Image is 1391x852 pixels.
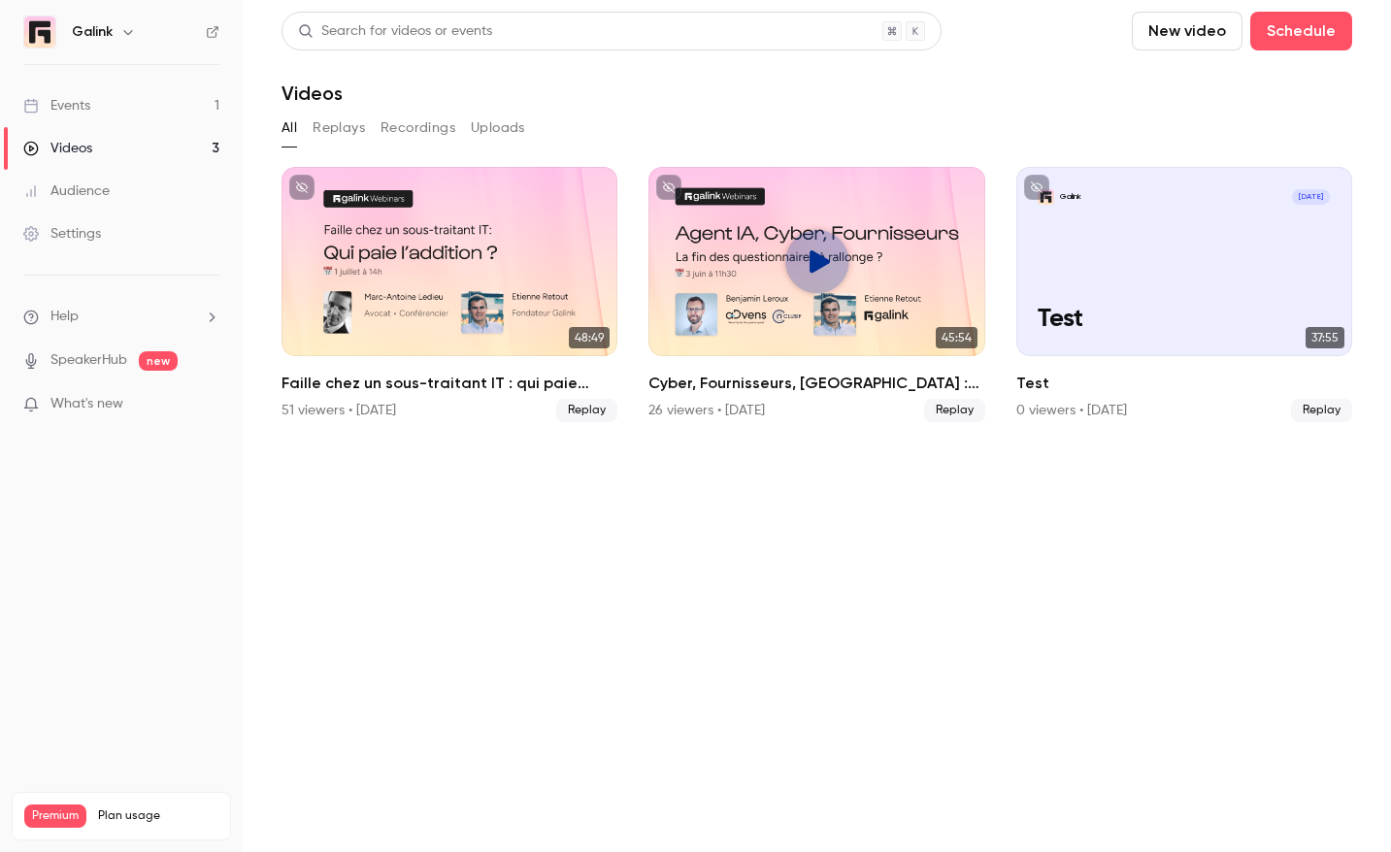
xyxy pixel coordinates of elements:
[282,401,396,420] div: 51 viewers • [DATE]
[196,396,219,413] iframe: Noticeable Trigger
[471,113,525,144] button: Uploads
[23,307,219,327] li: help-dropdown-opener
[1016,167,1352,422] a: TestGalink[DATE]Test37:55Test0 viewers • [DATE]Replay
[23,96,90,115] div: Events
[282,167,617,422] a: 48:49Faille chez un sous-traitant IT : qui paie l’addition ?51 viewers • [DATE]Replay
[282,12,1352,840] section: Videos
[924,399,985,422] span: Replay
[72,22,113,42] h6: Galink
[648,167,984,422] li: Cyber, Fournisseurs, IA : la fin des questionnaires à rallonge ?
[50,307,79,327] span: Help
[98,808,218,824] span: Plan usage
[1292,189,1331,206] span: [DATE]
[1291,399,1352,422] span: Replay
[282,82,343,105] h1: Videos
[381,113,455,144] button: Recordings
[1060,191,1081,202] p: Galink
[1016,401,1127,420] div: 0 viewers • [DATE]
[289,175,315,200] button: unpublished
[1306,327,1344,348] span: 37:55
[569,327,610,348] span: 48:49
[1016,167,1352,422] li: Test
[282,167,617,422] li: Faille chez un sous-traitant IT : qui paie l’addition ?
[298,21,492,42] div: Search for videos or events
[1250,12,1352,50] button: Schedule
[313,113,365,144] button: Replays
[1038,305,1330,334] p: Test
[1024,175,1049,200] button: unpublished
[24,804,86,828] span: Premium
[23,181,110,201] div: Audience
[23,224,101,244] div: Settings
[656,175,681,200] button: unpublished
[50,394,123,414] span: What's new
[1132,12,1242,50] button: New video
[282,167,1352,422] ul: Videos
[139,351,178,371] span: new
[936,327,977,348] span: 45:54
[24,16,55,48] img: Galink
[282,372,617,395] h2: Faille chez un sous-traitant IT : qui paie l’addition ?
[23,139,92,158] div: Videos
[648,372,984,395] h2: Cyber, Fournisseurs, [GEOGRAPHIC_DATA] : la fin des questionnaires à rallonge ?
[282,113,297,144] button: All
[648,167,984,422] a: 45:54Cyber, Fournisseurs, [GEOGRAPHIC_DATA] : la fin des questionnaires à rallonge ?26 viewers • ...
[50,350,127,371] a: SpeakerHub
[556,399,617,422] span: Replay
[648,401,765,420] div: 26 viewers • [DATE]
[1016,372,1352,395] h2: Test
